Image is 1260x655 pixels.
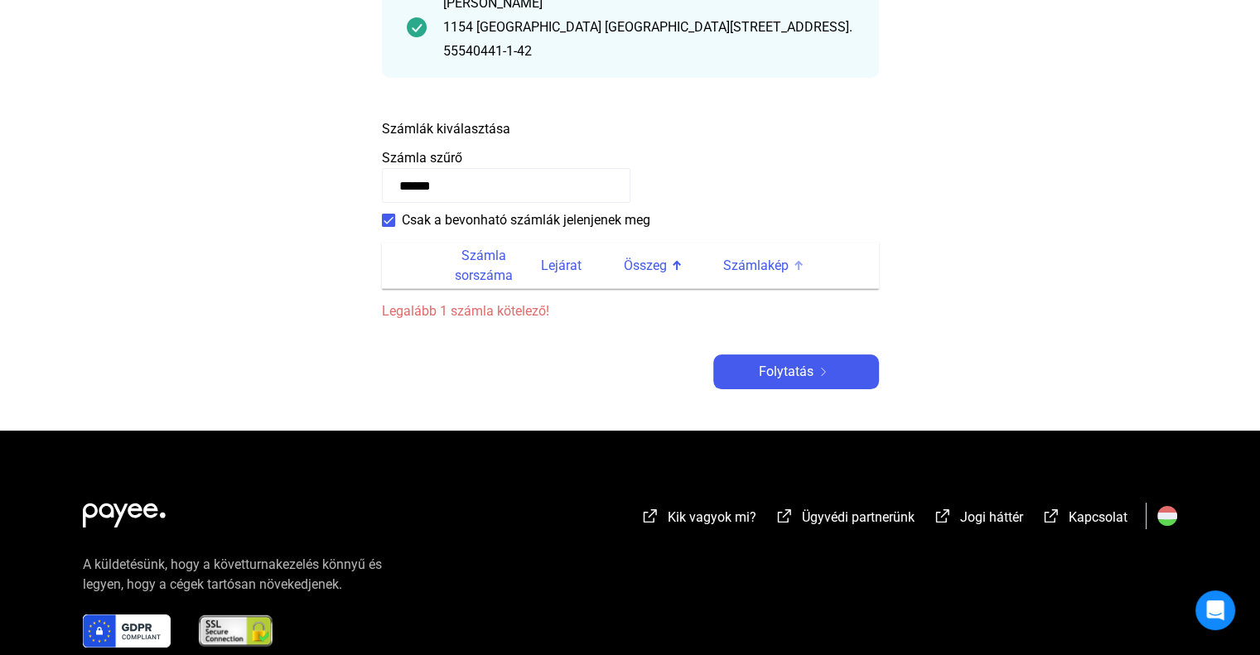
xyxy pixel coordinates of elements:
[443,43,532,59] font: 55540441-1-42
[455,248,513,283] font: Számla sorszáma
[723,258,789,273] font: Számlakép
[1157,506,1177,526] img: HU.svg
[442,246,541,286] div: Számla sorszáma
[1041,512,1127,527] a: külső-link-fehérKapcsolat
[624,256,723,276] div: Összeg
[775,512,915,527] a: külső-link-fehérÜgyvédi partnerünk
[382,121,510,137] font: Számlák kiválasztása
[541,258,582,273] font: Lejárat
[83,556,382,592] font: A küldetésünk, hogy a követturnakezelés könnyű és legyen, hogy a cégek tartósan növekedjenek.
[1069,509,1127,525] font: Kapcsolat
[541,256,624,276] div: Lejárat
[83,614,171,648] img: gdpr
[1041,508,1061,524] img: külső-link-fehér
[443,19,852,35] font: 1154 [GEOGRAPHIC_DATA] [GEOGRAPHIC_DATA][STREET_ADDRESS].
[933,508,953,524] img: külső-link-fehér
[197,614,274,648] img: ssl
[382,303,549,319] font: Legalább 1 számla kötelező!
[668,509,756,525] font: Kik vagyok mi?
[1195,590,1235,630] div: Intercom Messenger megnyitása
[640,508,660,524] img: külső-link-fehér
[933,512,1023,527] a: külső-link-fehérJogi háttér
[624,258,667,273] font: Összeg
[407,17,427,37] img: pipa-sötétebb-zöld-kör
[723,256,859,276] div: Számlakép
[813,368,833,376] img: jobbra nyíl-fehér
[382,150,462,166] font: Számla szűrő
[713,354,879,389] button: Folytatásjobbra nyíl-fehér
[402,212,650,228] font: Csak a bevonható számlák jelenjenek meg
[802,509,915,525] font: Ügyvédi partnerünk
[640,512,756,527] a: külső-link-fehérKik vagyok mi?
[759,364,813,379] font: Folytatás
[83,494,166,527] img: white-payee-white-dot.svg
[775,508,794,524] img: külső-link-fehér
[960,509,1023,525] font: Jogi háttér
